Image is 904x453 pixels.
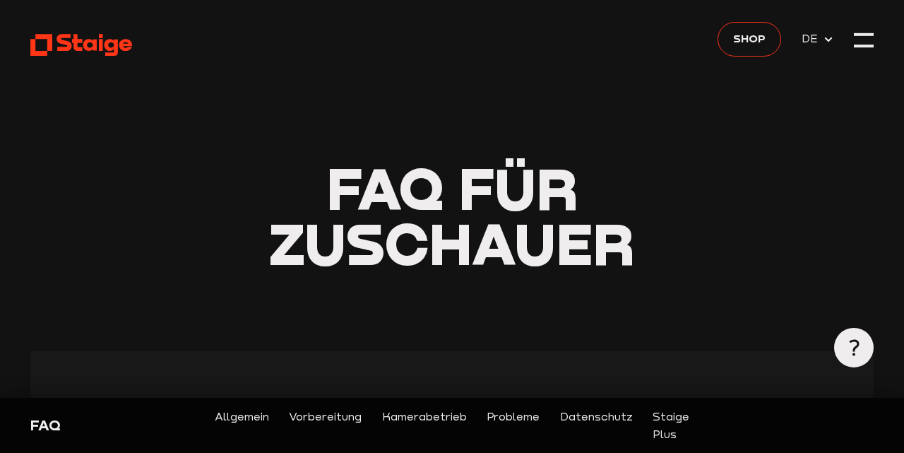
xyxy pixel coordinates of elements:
[802,30,823,47] span: DE
[326,153,444,223] span: FAQ
[653,408,689,443] a: Staige Plus
[30,416,230,435] div: FAQ
[487,408,540,443] a: Probleme
[215,408,269,443] a: Allgemein
[289,408,362,443] a: Vorbereitung
[269,153,634,278] span: für Zuschauer
[354,387,550,436] span: Support
[560,408,633,443] a: Datenschutz
[718,22,782,56] a: Shop
[382,408,467,443] a: Kamerabetrieb
[733,30,766,47] span: Shop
